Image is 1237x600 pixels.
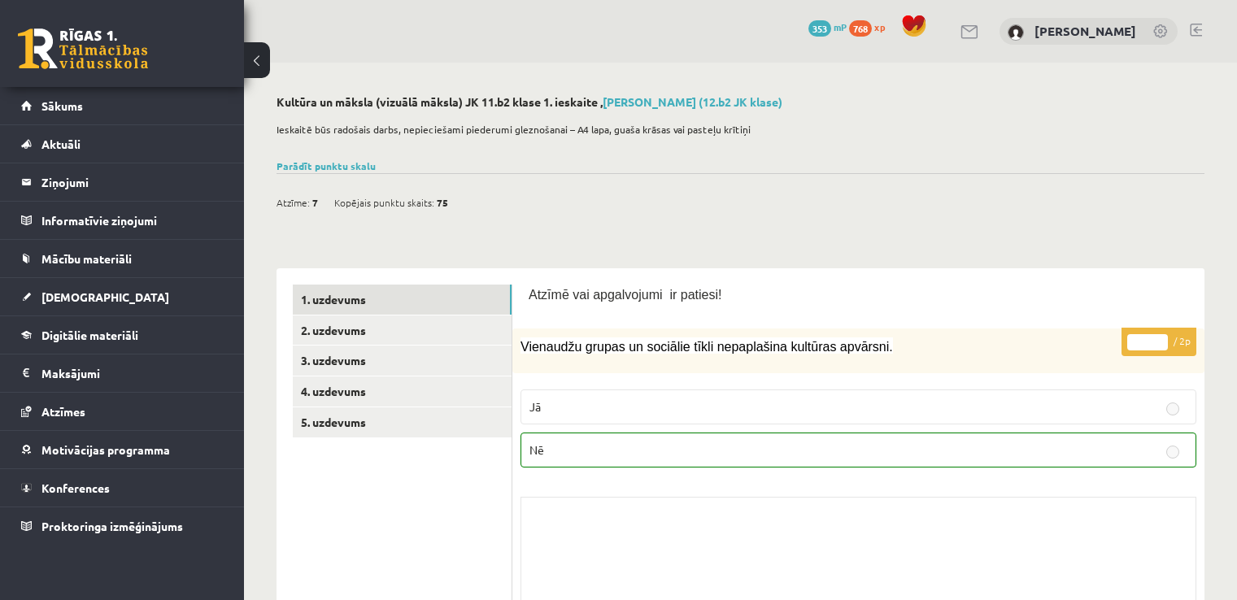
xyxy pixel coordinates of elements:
a: Mācību materiāli [21,240,224,277]
span: [DEMOGRAPHIC_DATA] [41,289,169,304]
span: Vienaudžu grupas un sociālie tīkli nepaplašina kultūras apvārsni. [520,340,893,354]
a: Sākums [21,87,224,124]
img: Roberts Lagodskis [1008,24,1024,41]
a: [PERSON_NAME] [1034,23,1136,39]
legend: Maksājumi [41,354,224,392]
a: [DEMOGRAPHIC_DATA] [21,278,224,315]
span: 7 [312,190,318,215]
a: 4. uzdevums [293,376,512,407]
span: Konferences [41,480,110,495]
a: 2. uzdevums [293,315,512,346]
span: Atzīme: [277,190,310,215]
a: 1. uzdevums [293,285,512,315]
a: Ziņojumi [21,163,224,201]
input: Jā [1166,402,1179,415]
a: Proktoringa izmēģinājums [21,507,224,545]
a: Rīgas 1. Tālmācības vidusskola [18,28,148,69]
legend: Ziņojumi [41,163,224,201]
legend: Informatīvie ziņojumi [41,202,224,239]
a: Aktuāli [21,125,224,163]
span: Atzīmes [41,404,85,419]
a: Parādīt punktu skalu [277,159,376,172]
span: xp [874,20,885,33]
input: Nē [1166,446,1179,459]
a: Motivācijas programma [21,431,224,468]
a: [PERSON_NAME] (12.b2 JK klase) [603,94,782,109]
p: / 2p [1122,328,1196,356]
span: Aktuāli [41,137,81,151]
a: Konferences [21,469,224,507]
span: Nē [529,442,544,457]
span: Atzīmē vai apgalvojumi ir patiesi! [529,288,721,302]
span: 768 [849,20,872,37]
span: Sākums [41,98,83,113]
a: 3. uzdevums [293,346,512,376]
span: Kopējais punktu skaits: [334,190,434,215]
h2: Kultūra un māksla (vizuālā māksla) JK 11.b2 klase 1. ieskaite , [277,95,1204,109]
span: Motivācijas programma [41,442,170,457]
span: Mācību materiāli [41,251,132,266]
a: Digitālie materiāli [21,316,224,354]
p: Ieskaitē būs radošais darbs, nepieciešami piederumi gleznošanai – A4 lapa, guaša krāsas vai paste... [277,122,1196,137]
span: Digitālie materiāli [41,328,138,342]
span: 75 [437,190,448,215]
a: Informatīvie ziņojumi [21,202,224,239]
a: 768 xp [849,20,893,33]
span: Jā [529,399,541,414]
span: 353 [808,20,831,37]
a: Atzīmes [21,393,224,430]
span: mP [834,20,847,33]
a: 5. uzdevums [293,407,512,437]
a: Maksājumi [21,354,224,392]
span: Proktoringa izmēģinājums [41,519,183,533]
a: 353 mP [808,20,847,33]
